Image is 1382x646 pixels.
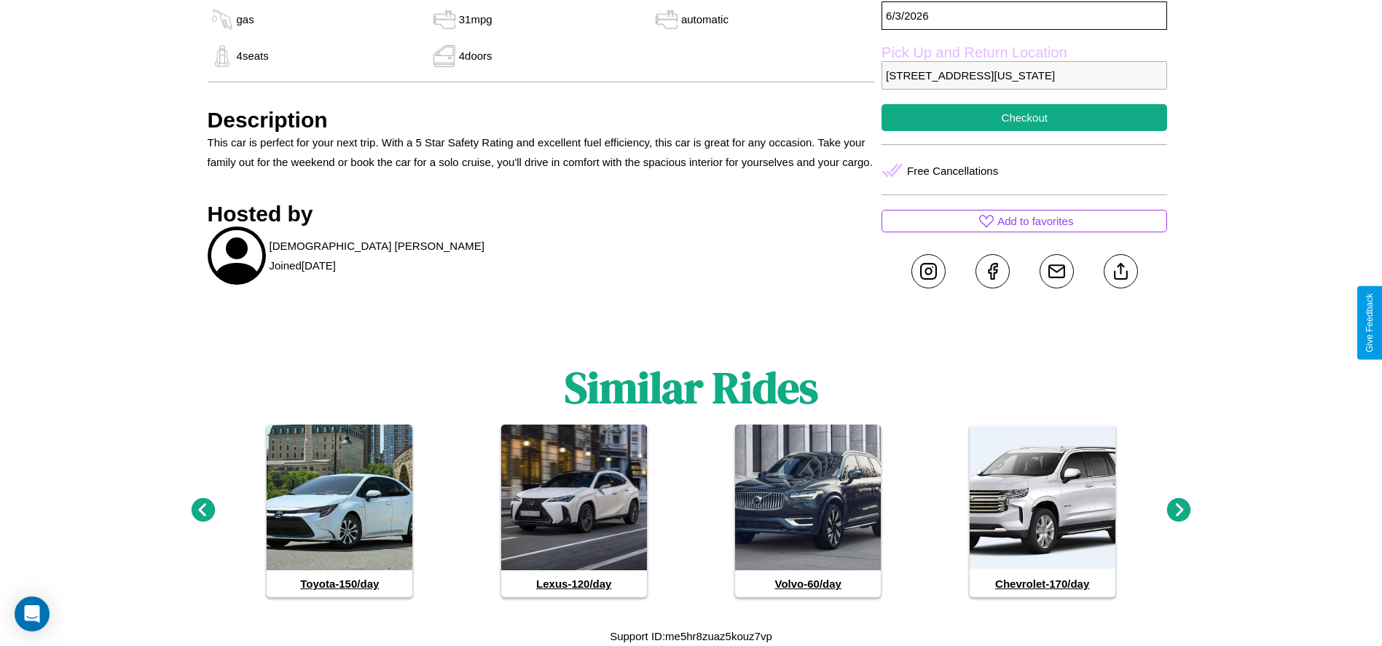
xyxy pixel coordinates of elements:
[970,570,1115,597] h4: Chevrolet - 170 /day
[208,133,875,172] p: This car is perfect for your next trip. With a 5 Star Safety Rating and excellent fuel efficiency...
[270,256,336,275] p: Joined [DATE]
[267,570,412,597] h4: Toyota - 150 /day
[237,46,269,66] p: 4 seats
[501,570,647,597] h4: Lexus - 120 /day
[882,61,1167,90] p: [STREET_ADDRESS][US_STATE]
[430,45,459,67] img: gas
[459,9,492,29] p: 31 mpg
[459,46,492,66] p: 4 doors
[735,425,881,597] a: Volvo-60/day
[882,1,1167,30] p: 6 / 3 / 2026
[1365,294,1375,352] div: Give Feedback
[652,9,681,31] img: gas
[882,210,1167,232] button: Add to favorites
[882,44,1167,61] label: Pick Up and Return Location
[267,425,412,597] a: Toyota-150/day
[997,211,1073,231] p: Add to favorites
[970,425,1115,597] a: Chevrolet-170/day
[610,626,772,646] p: Support ID: me5hr8zuaz5kouz7vp
[15,596,50,631] div: Open Intercom Messenger
[907,161,998,181] p: Free Cancellations
[501,425,647,597] a: Lexus-120/day
[430,9,459,31] img: gas
[208,45,237,67] img: gas
[565,358,818,417] h1: Similar Rides
[208,108,875,133] h3: Description
[270,236,484,256] p: [DEMOGRAPHIC_DATA] [PERSON_NAME]
[208,9,237,31] img: gas
[882,104,1167,131] button: Checkout
[237,9,254,29] p: gas
[735,570,881,597] h4: Volvo - 60 /day
[208,202,875,227] h3: Hosted by
[681,9,729,29] p: automatic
